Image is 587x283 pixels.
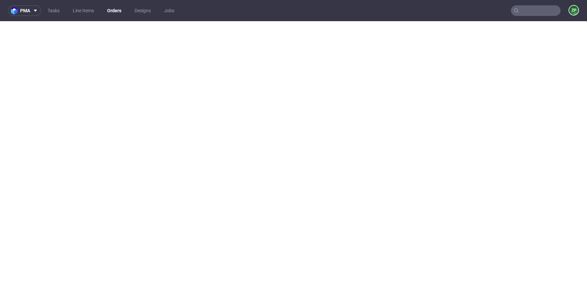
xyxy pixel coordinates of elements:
[20,8,30,13] span: pma
[131,5,155,16] a: Designs
[69,5,98,16] a: Line Items
[103,5,125,16] a: Orders
[160,5,178,16] a: Jobs
[8,5,41,16] button: pma
[44,5,63,16] a: Tasks
[11,7,20,15] img: logo
[569,6,578,15] figcaption: ZP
